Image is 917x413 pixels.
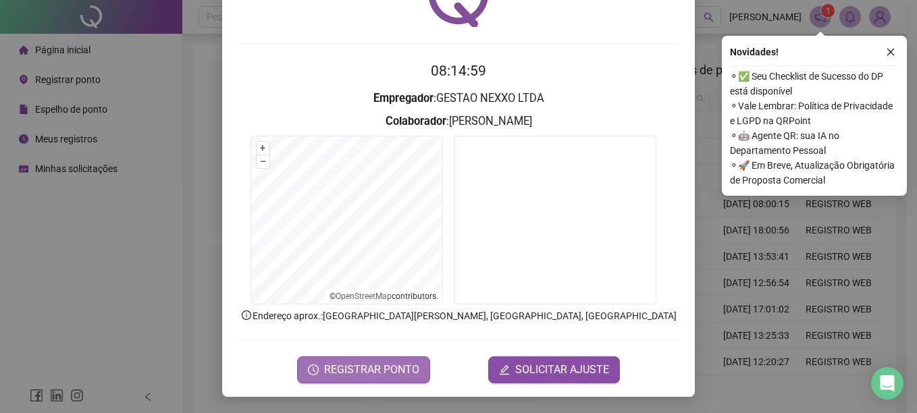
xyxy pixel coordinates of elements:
[431,63,486,79] time: 08:14:59
[297,356,430,383] button: REGISTRAR PONTO
[257,155,269,168] button: –
[730,99,899,128] span: ⚬ Vale Lembrar: Política de Privacidade e LGPD na QRPoint
[238,308,679,323] p: Endereço aprox. : [GEOGRAPHIC_DATA][PERSON_NAME], [GEOGRAPHIC_DATA], [GEOGRAPHIC_DATA]
[257,142,269,155] button: +
[871,367,903,400] div: Open Intercom Messenger
[488,356,620,383] button: editSOLICITAR AJUSTE
[330,292,438,301] li: © contributors.
[386,115,446,128] strong: Colaborador
[238,90,679,107] h3: : GESTAO NEXXO LTDA
[499,364,510,375] span: edit
[730,69,899,99] span: ⚬ ✅ Seu Checklist de Sucesso do DP está disponível
[730,128,899,158] span: ⚬ 🤖 Agente QR: sua IA no Departamento Pessoal
[324,362,419,378] span: REGISTRAR PONTO
[730,45,779,59] span: Novidades !
[308,364,319,375] span: clock-circle
[238,113,679,130] h3: : [PERSON_NAME]
[515,362,609,378] span: SOLICITAR AJUSTE
[373,92,434,105] strong: Empregador
[336,292,392,301] a: OpenStreetMap
[730,158,899,188] span: ⚬ 🚀 Em Breve, Atualização Obrigatória de Proposta Comercial
[886,47,895,57] span: close
[240,309,253,321] span: info-circle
